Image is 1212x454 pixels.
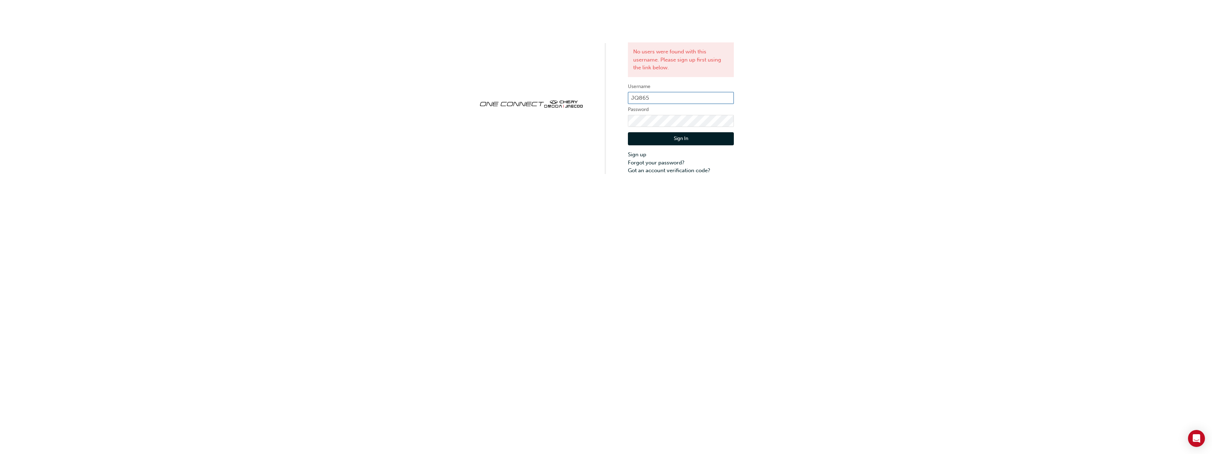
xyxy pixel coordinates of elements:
div: No users were found with this username. Please sign up first using the link below. [628,42,734,77]
a: Sign up [628,151,734,159]
label: Password [628,105,734,114]
a: Forgot your password? [628,159,734,167]
a: Got an account verification code? [628,167,734,175]
input: Username [628,92,734,104]
div: Open Intercom Messenger [1188,430,1205,447]
button: Sign In [628,132,734,146]
label: Username [628,82,734,91]
img: oneconnect [478,94,584,112]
